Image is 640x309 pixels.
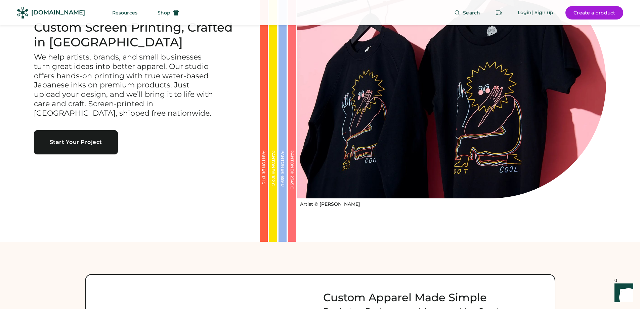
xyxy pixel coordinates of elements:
[271,150,275,218] div: PANTONE® 102 C
[34,52,215,118] h3: We help artists, brands, and small businesses turn great ideas into better apparel. Our studio of...
[281,150,285,218] div: PANTONE® 659 U
[262,150,266,218] div: PANTONE® 171 C
[446,6,488,20] button: Search
[492,6,506,20] button: Retrieve an order
[158,10,170,15] span: Shop
[290,150,294,218] div: PANTONE® 2345 C
[608,279,637,308] iframe: Front Chat
[323,291,508,304] h2: Custom Apparel Made Simple
[104,6,145,20] button: Resources
[463,10,480,15] span: Search
[297,198,360,208] a: Artist © [PERSON_NAME]
[531,9,553,16] div: | Sign up
[34,20,244,50] h1: Custom Screen Printing, Crafted in [GEOGRAPHIC_DATA]
[518,9,532,16] div: Login
[300,201,360,208] div: Artist © [PERSON_NAME]
[150,6,187,20] button: Shop
[31,8,85,17] div: [DOMAIN_NAME]
[565,6,623,20] button: Create a product
[34,130,118,154] button: Start Your Project
[17,7,29,18] img: Rendered Logo - Screens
